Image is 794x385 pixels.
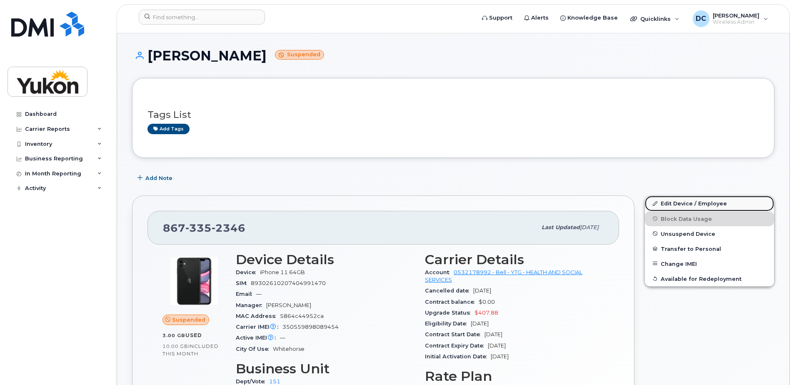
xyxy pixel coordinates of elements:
span: [DATE] [488,342,506,349]
span: Last updated [542,224,580,230]
span: iPhone 11 64GB [260,269,305,275]
span: $0.00 [479,299,495,305]
a: Edit Device / Employee [645,196,774,211]
span: 89302610207404991470 [251,280,326,286]
span: MAC Address [236,313,280,319]
span: Contract Expiry Date [425,342,488,349]
span: — [256,291,262,297]
span: [DATE] [580,224,599,230]
span: Initial Activation Date [425,353,491,360]
span: [DATE] [491,353,509,360]
span: 867 [163,222,245,234]
span: Contract Start Date [425,331,484,337]
h3: Device Details [236,252,415,267]
a: 151 [269,378,280,385]
span: 3.00 GB [162,332,185,338]
span: City Of Use [236,346,273,352]
span: Manager [236,302,266,308]
span: $407.88 [474,310,498,316]
span: SIM [236,280,251,286]
span: Email [236,291,256,297]
a: 0532178992 - Bell - YTG - HEALTH AND SOCIAL SERVICES [425,269,582,283]
span: used [185,332,202,338]
span: [DATE] [473,287,491,294]
span: 2346 [212,222,245,234]
h1: [PERSON_NAME] [132,48,774,63]
span: [DATE] [484,331,502,337]
button: Block Data Usage [645,211,774,226]
span: Account [425,269,454,275]
button: Add Note [132,170,180,185]
span: 10.00 GB [162,343,188,349]
span: Dept/Vote [236,378,269,385]
span: Eligibility Date [425,320,471,327]
h3: Carrier Details [425,252,604,267]
small: Suspended [275,50,324,60]
span: — [280,335,285,341]
span: Upgrade Status [425,310,474,316]
span: Device [236,269,260,275]
h3: Business Unit [236,361,415,376]
span: [PERSON_NAME] [266,302,311,308]
button: Change IMEI [645,256,774,271]
h3: Tags List [147,110,759,120]
img: iPhone_11.jpg [169,256,219,306]
span: Cancelled date [425,287,473,294]
span: Active IMEI [236,335,280,341]
button: Available for Redeployment [645,271,774,286]
h3: Rate Plan [425,369,604,384]
span: included this month [162,343,219,357]
button: Unsuspend Device [645,226,774,241]
span: Available for Redeployment [661,275,742,282]
a: Add tags [147,124,190,134]
span: 350559898089454 [282,324,339,330]
button: Transfer to Personal [645,241,774,256]
span: 335 [185,222,212,234]
span: [DATE] [471,320,489,327]
span: 5864c44952ca [280,313,324,319]
span: Unsuspend Device [661,230,715,237]
span: Carrier IMEI [236,324,282,330]
span: Contract balance [425,299,479,305]
span: Whitehorse [273,346,305,352]
span: Add Note [145,174,172,182]
span: Suspended [172,316,205,324]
